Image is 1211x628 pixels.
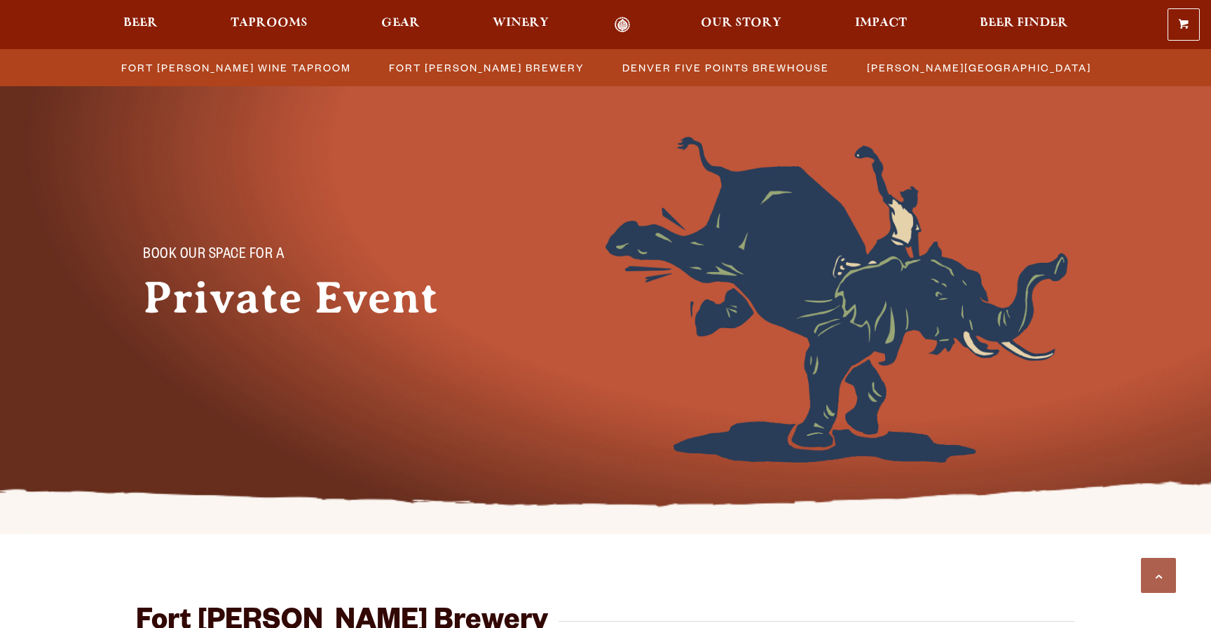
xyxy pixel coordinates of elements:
p: Book Our Space for a [143,247,451,264]
span: Beer Finder [980,18,1068,29]
span: Fort [PERSON_NAME] Wine Taproom [121,57,351,78]
a: Beer [114,17,167,33]
a: Denver Five Points Brewhouse [614,57,836,78]
a: Winery [484,17,558,33]
a: Our Story [692,17,791,33]
span: Fort [PERSON_NAME] Brewery [389,57,584,78]
a: Scroll to top [1141,558,1176,593]
span: Taprooms [231,18,308,29]
span: Gear [381,18,420,29]
h1: Private Event [143,273,479,323]
span: [PERSON_NAME][GEOGRAPHIC_DATA] [867,57,1091,78]
a: Fort [PERSON_NAME] Wine Taproom [113,57,358,78]
span: Impact [855,18,907,29]
span: Beer [123,18,158,29]
a: [PERSON_NAME][GEOGRAPHIC_DATA] [858,57,1098,78]
a: Gear [372,17,429,33]
a: Beer Finder [971,17,1077,33]
a: Impact [846,17,916,33]
a: Taprooms [221,17,317,33]
a: Odell Home [596,17,648,33]
img: Foreground404 [605,137,1068,463]
span: Denver Five Points Brewhouse [622,57,829,78]
a: Fort [PERSON_NAME] Brewery [381,57,591,78]
span: Winery [493,18,549,29]
span: Our Story [701,18,781,29]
